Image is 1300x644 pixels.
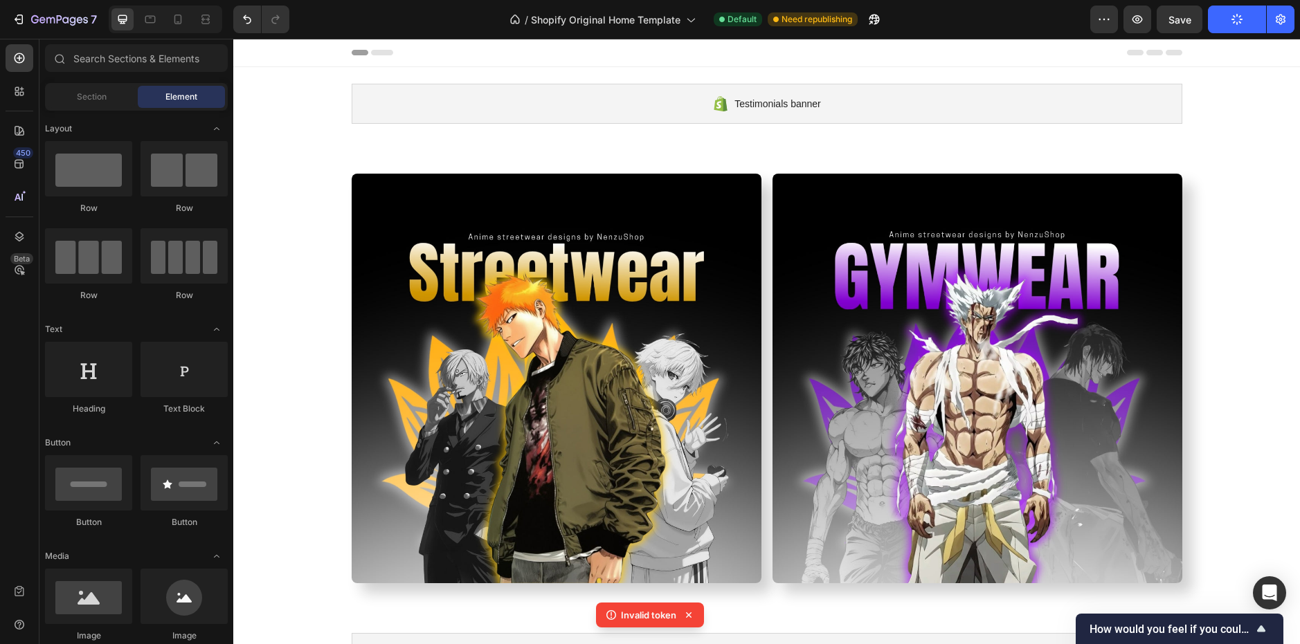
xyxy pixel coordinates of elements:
[6,6,103,33] button: 7
[10,253,33,264] div: Beta
[141,629,228,642] div: Image
[45,516,132,528] div: Button
[45,436,71,449] span: Button
[206,318,228,340] span: Toggle open
[206,545,228,567] span: Toggle open
[233,39,1300,644] iframe: Design area
[782,13,852,26] span: Need republishing
[45,122,72,135] span: Layout
[91,11,97,28] p: 7
[45,44,228,72] input: Search Sections & Elements
[13,147,33,158] div: 450
[77,91,107,103] span: Section
[206,118,228,140] span: Toggle open
[621,608,676,622] p: Invalid token
[141,403,228,415] div: Text Block
[728,13,757,26] span: Default
[45,550,69,562] span: Media
[539,135,949,544] img: gempages_527882702876050195-26619ce3-db6d-4fa9-8e0e-134748c9b0b8.jpg
[1090,620,1270,637] button: Show survey - How would you feel if you could no longer use GemPages?
[165,91,197,103] span: Element
[1157,6,1202,33] button: Save
[118,135,528,544] img: gempages_527882702876050195-379d6bec-23d5-45c3-b624-aa1f7eb36b3e.jpg
[141,516,228,528] div: Button
[45,289,132,302] div: Row
[141,289,228,302] div: Row
[45,403,132,415] div: Heading
[525,12,528,27] span: /
[1090,623,1253,636] span: How would you feel if you could no longer use GemPages?
[45,202,132,214] div: Row
[531,12,680,27] span: Shopify Original Home Template
[233,6,289,33] div: Undo/Redo
[45,629,132,642] div: Image
[501,57,588,73] span: Testimonials banner
[45,323,62,335] span: Text
[206,432,228,454] span: Toggle open
[1168,14,1191,26] span: Save
[141,202,228,214] div: Row
[1253,576,1286,609] div: Open Intercom Messenger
